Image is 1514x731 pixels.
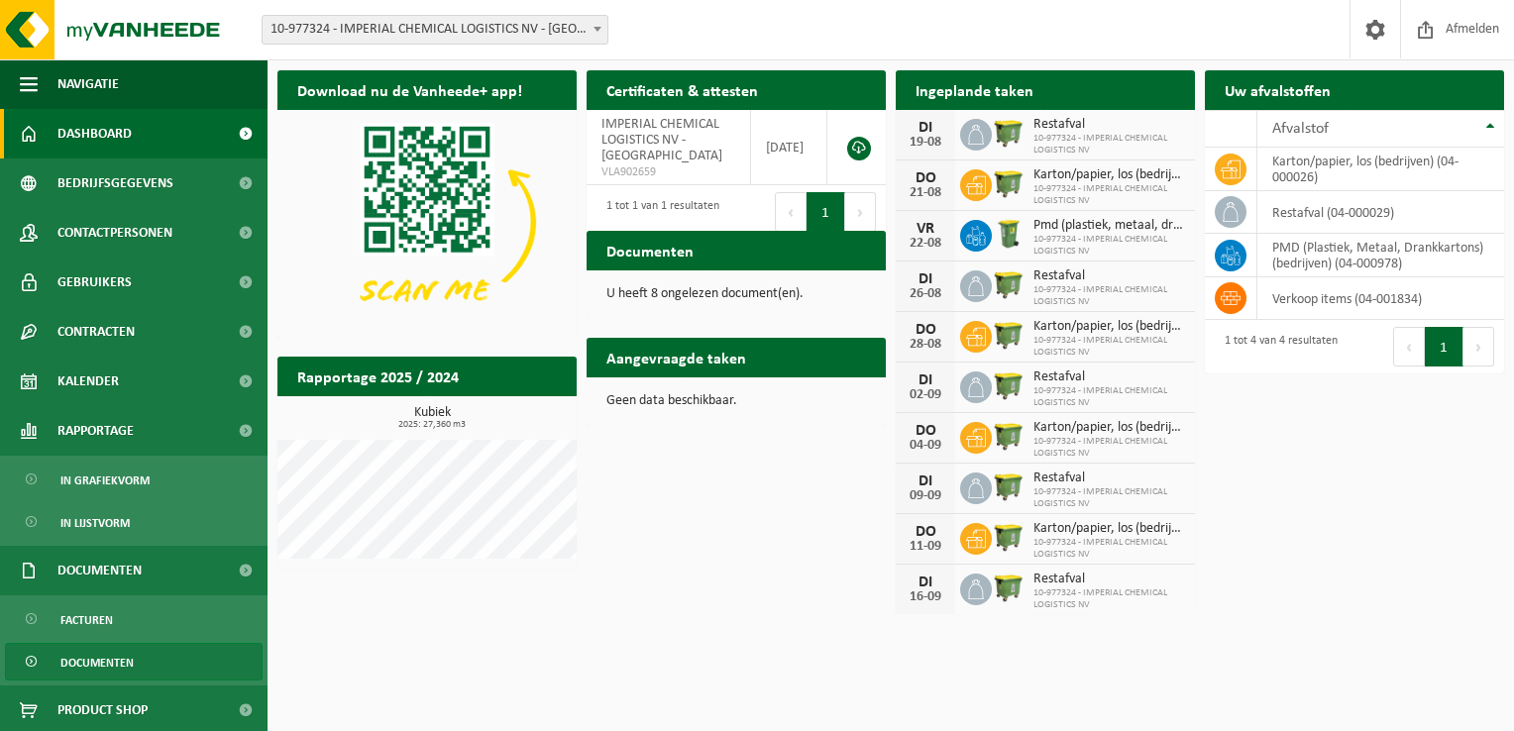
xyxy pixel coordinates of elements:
span: Kalender [57,357,119,406]
span: Bedrijfsgegevens [57,158,173,208]
td: [DATE] [751,110,827,185]
a: Facturen [5,600,263,638]
button: Next [1463,327,1494,366]
img: WB-1100-HPE-GN-50 [992,419,1026,453]
span: 10-977324 - IMPERIAL CHEMICAL LOGISTICS NV - KALLO [263,16,607,44]
span: VLA902659 [601,164,735,180]
button: Previous [1393,327,1425,366]
img: WB-1100-HPE-GN-50 [992,116,1026,150]
span: Contactpersonen [57,208,172,258]
span: Navigatie [57,59,119,109]
span: Restafval [1033,572,1185,587]
a: Documenten [5,643,263,680]
span: 10-977324 - IMPERIAL CHEMICAL LOGISTICS NV [1033,385,1185,409]
span: 2025: 27,360 m3 [287,420,577,430]
img: WB-1100-HPE-GN-50 [992,520,1026,554]
button: Next [845,192,876,232]
td: verkoop items (04-001834) [1257,277,1504,320]
div: 21-08 [906,186,945,200]
span: 10-977324 - IMPERIAL CHEMICAL LOGISTICS NV - KALLO [262,15,608,45]
button: Previous [775,192,807,232]
h2: Uw afvalstoffen [1205,70,1351,109]
img: WB-1100-HPE-GN-50 [992,318,1026,352]
span: Restafval [1033,369,1185,385]
span: In lijstvorm [60,504,130,542]
span: Pmd (plastiek, metaal, drankkartons) (bedrijven) [1033,218,1185,234]
img: WB-1100-HPE-GN-50 [992,166,1026,200]
span: Documenten [60,644,134,681]
h2: Download nu de Vanheede+ app! [277,70,542,109]
div: 22-08 [906,237,945,251]
h2: Aangevraagde taken [587,338,766,376]
img: WB-1100-HPE-GN-50 [992,368,1026,402]
button: 1 [1425,327,1463,366]
td: karton/papier, los (bedrijven) (04-000026) [1257,148,1504,191]
span: Restafval [1033,117,1185,133]
span: Karton/papier, los (bedrijven) [1033,167,1185,183]
div: DI [906,473,945,489]
p: Geen data beschikbaar. [606,394,866,408]
span: Restafval [1033,470,1185,486]
div: 26-08 [906,287,945,301]
div: 11-09 [906,540,945,554]
div: DI [906,271,945,287]
span: Restafval [1033,268,1185,284]
div: 1 tot 1 van 1 resultaten [596,190,719,234]
div: 1 tot 4 van 4 resultaten [1215,325,1338,368]
span: 10-977324 - IMPERIAL CHEMICAL LOGISTICS NV [1033,537,1185,561]
span: Karton/papier, los (bedrijven) [1033,319,1185,335]
img: WB-1100-HPE-GN-50 [992,470,1026,503]
div: DO [906,524,945,540]
div: DO [906,423,945,439]
div: 02-09 [906,388,945,402]
span: Facturen [60,601,113,639]
h3: Kubiek [287,406,577,430]
h2: Rapportage 2025 / 2024 [277,357,479,395]
td: restafval (04-000029) [1257,191,1504,234]
span: Documenten [57,546,142,595]
div: DI [906,120,945,136]
img: WB-1100-HPE-GN-50 [992,571,1026,604]
div: DO [906,170,945,186]
span: 10-977324 - IMPERIAL CHEMICAL LOGISTICS NV [1033,335,1185,359]
button: 1 [807,192,845,232]
div: DI [906,372,945,388]
div: 28-08 [906,338,945,352]
span: 10-977324 - IMPERIAL CHEMICAL LOGISTICS NV [1033,234,1185,258]
div: DO [906,322,945,338]
img: Download de VHEPlus App [277,110,577,335]
h2: Ingeplande taken [896,70,1053,109]
a: In lijstvorm [5,503,263,541]
p: U heeft 8 ongelezen document(en). [606,287,866,301]
span: Rapportage [57,406,134,456]
td: PMD (Plastiek, Metaal, Drankkartons) (bedrijven) (04-000978) [1257,234,1504,277]
span: Dashboard [57,109,132,158]
div: 16-09 [906,590,945,604]
img: WB-1100-HPE-GN-50 [992,267,1026,301]
span: Afvalstof [1272,121,1329,137]
span: 10-977324 - IMPERIAL CHEMICAL LOGISTICS NV [1033,133,1185,157]
div: 19-08 [906,136,945,150]
span: 10-977324 - IMPERIAL CHEMICAL LOGISTICS NV [1033,436,1185,460]
span: Contracten [57,307,135,357]
h2: Certificaten & attesten [587,70,778,109]
span: 10-977324 - IMPERIAL CHEMICAL LOGISTICS NV [1033,486,1185,510]
img: WB-0240-HPE-GN-50 [992,217,1026,251]
a: Bekijk rapportage [429,395,575,435]
div: VR [906,221,945,237]
span: 10-977324 - IMPERIAL CHEMICAL LOGISTICS NV [1033,587,1185,611]
span: 10-977324 - IMPERIAL CHEMICAL LOGISTICS NV [1033,183,1185,207]
h2: Documenten [587,231,713,269]
span: IMPERIAL CHEMICAL LOGISTICS NV - [GEOGRAPHIC_DATA] [601,117,722,163]
span: Karton/papier, los (bedrijven) [1033,420,1185,436]
span: Karton/papier, los (bedrijven) [1033,521,1185,537]
span: 10-977324 - IMPERIAL CHEMICAL LOGISTICS NV [1033,284,1185,308]
span: In grafiekvorm [60,462,150,499]
a: In grafiekvorm [5,461,263,498]
div: DI [906,574,945,590]
div: 04-09 [906,439,945,453]
span: Gebruikers [57,258,132,307]
div: 09-09 [906,489,945,503]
